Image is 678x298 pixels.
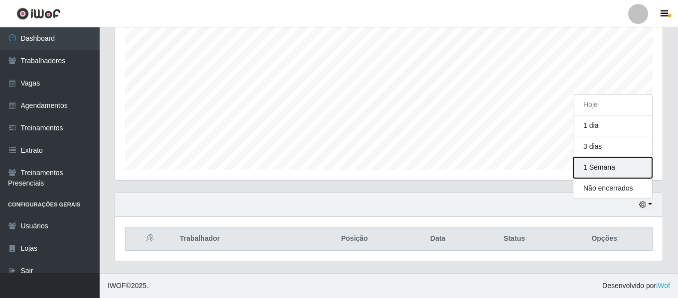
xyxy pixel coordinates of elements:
span: Desenvolvido por [602,281,670,291]
button: 1 Semana [573,157,652,178]
a: iWof [656,282,670,290]
th: Status [472,227,556,251]
th: Opções [556,227,652,251]
th: Posição [305,227,404,251]
button: Hoje [573,95,652,115]
span: IWOF [108,282,126,290]
button: Não encerrados [573,178,652,199]
th: Trabalhador [174,227,305,251]
button: 1 dia [573,115,652,136]
img: CoreUI Logo [16,7,61,20]
th: Data [404,227,472,251]
button: 3 dias [573,136,652,157]
span: © 2025 . [108,281,148,291]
